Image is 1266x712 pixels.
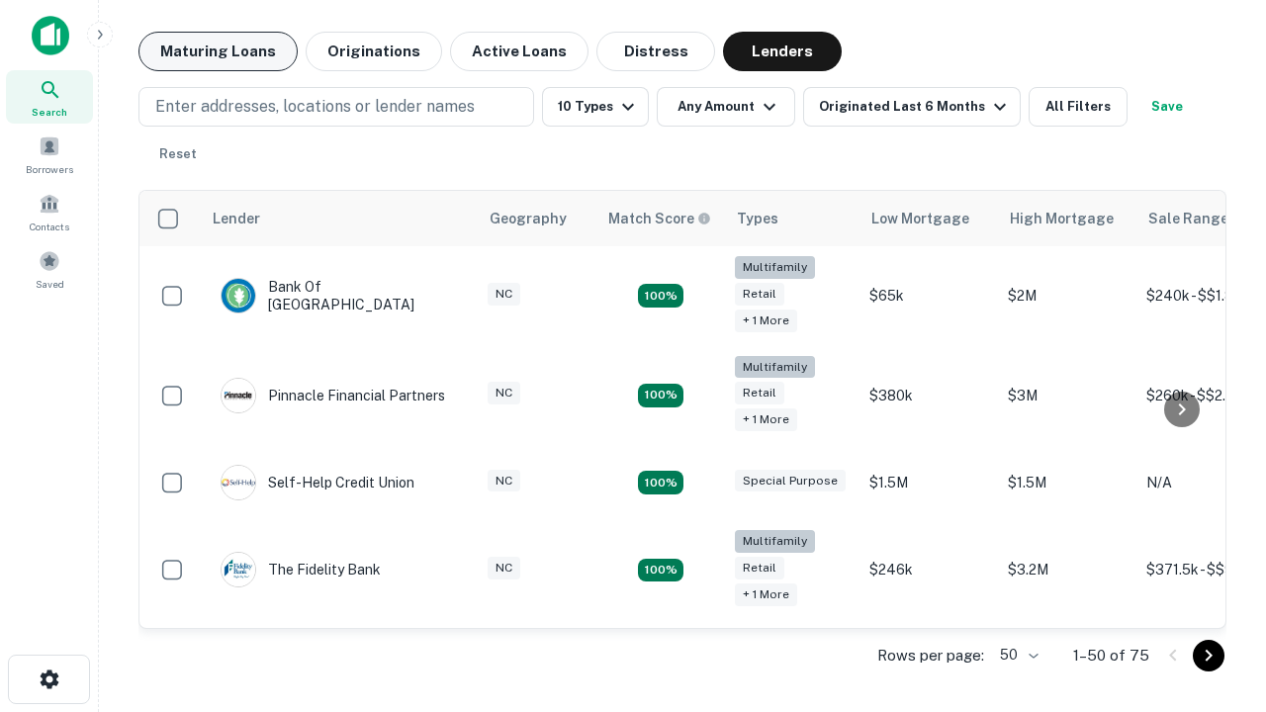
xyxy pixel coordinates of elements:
[306,32,442,71] button: Originations
[221,552,381,587] div: The Fidelity Bank
[657,87,795,127] button: Any Amount
[1193,640,1224,671] button: Go to next page
[735,382,784,404] div: Retail
[735,583,797,606] div: + 1 more
[735,557,784,579] div: Retail
[998,346,1136,446] td: $3M
[201,191,478,246] th: Lender
[608,208,711,229] div: Capitalize uses an advanced AI algorithm to match your search with the best lender. The match sco...
[723,32,842,71] button: Lenders
[222,379,255,412] img: picture
[803,87,1021,127] button: Originated Last 6 Months
[221,378,445,413] div: Pinnacle Financial Partners
[221,465,414,500] div: Self-help Credit Union
[1167,554,1266,649] iframe: Chat Widget
[26,161,73,177] span: Borrowers
[146,134,210,174] button: Reset
[608,208,707,229] h6: Match Score
[450,32,588,71] button: Active Loans
[6,128,93,181] a: Borrowers
[998,445,1136,520] td: $1.5M
[998,520,1136,620] td: $3.2M
[138,32,298,71] button: Maturing Loans
[6,242,93,296] a: Saved
[6,70,93,124] a: Search
[998,191,1136,246] th: High Mortgage
[6,185,93,238] a: Contacts
[735,530,815,553] div: Multifamily
[1029,87,1128,127] button: All Filters
[222,279,255,312] img: picture
[859,445,998,520] td: $1.5M
[735,470,846,492] div: Special Purpose
[859,346,998,446] td: $380k
[30,219,69,234] span: Contacts
[871,207,969,230] div: Low Mortgage
[638,471,683,494] div: Matching Properties: 11, hasApolloMatch: undefined
[213,207,260,230] div: Lender
[998,246,1136,346] td: $2M
[735,310,797,332] div: + 1 more
[32,16,69,55] img: capitalize-icon.png
[221,278,458,313] div: Bank Of [GEOGRAPHIC_DATA]
[819,95,1012,119] div: Originated Last 6 Months
[859,520,998,620] td: $246k
[638,284,683,308] div: Matching Properties: 17, hasApolloMatch: undefined
[859,191,998,246] th: Low Mortgage
[542,87,649,127] button: 10 Types
[735,356,815,379] div: Multifamily
[1148,207,1228,230] div: Sale Range
[735,256,815,279] div: Multifamily
[488,283,520,306] div: NC
[735,408,797,431] div: + 1 more
[222,466,255,499] img: picture
[488,470,520,492] div: NC
[596,191,725,246] th: Capitalize uses an advanced AI algorithm to match your search with the best lender. The match sco...
[490,207,567,230] div: Geography
[638,559,683,582] div: Matching Properties: 10, hasApolloMatch: undefined
[638,384,683,407] div: Matching Properties: 17, hasApolloMatch: undefined
[155,95,475,119] p: Enter addresses, locations or lender names
[1135,87,1199,127] button: Save your search to get updates of matches that match your search criteria.
[1073,644,1149,667] p: 1–50 of 75
[992,641,1041,669] div: 50
[488,382,520,404] div: NC
[859,246,998,346] td: $65k
[735,283,784,306] div: Retail
[222,553,255,586] img: picture
[488,557,520,579] div: NC
[1010,207,1114,230] div: High Mortgage
[138,87,534,127] button: Enter addresses, locations or lender names
[36,276,64,292] span: Saved
[596,32,715,71] button: Distress
[737,207,778,230] div: Types
[32,104,67,120] span: Search
[725,191,859,246] th: Types
[877,644,984,667] p: Rows per page:
[478,191,596,246] th: Geography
